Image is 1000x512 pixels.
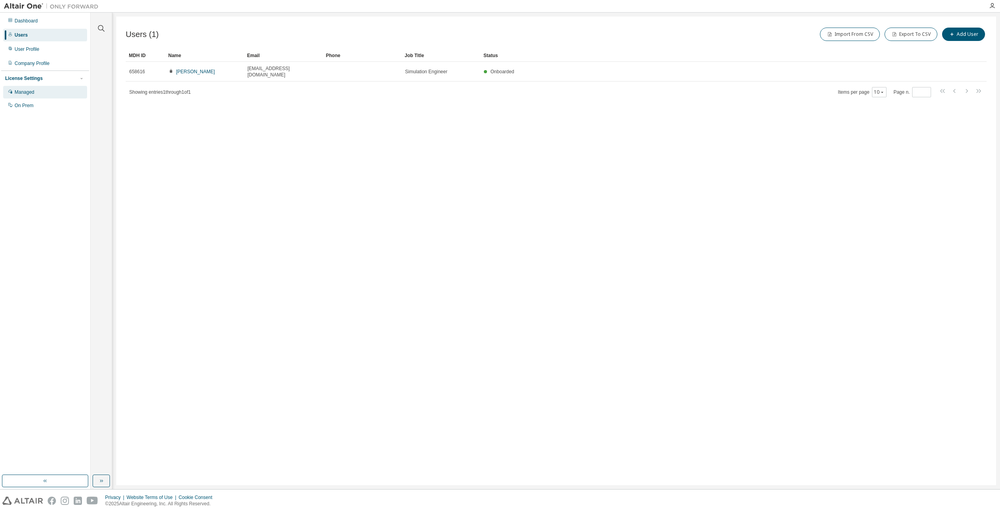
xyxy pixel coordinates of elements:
button: Import From CSV [820,28,880,41]
a: [PERSON_NAME] [176,69,215,74]
div: Managed [15,89,34,95]
div: Users [15,32,28,38]
div: MDH ID [129,49,162,62]
button: Add User [942,28,985,41]
img: linkedin.svg [74,497,82,505]
div: Website Terms of Use [126,494,178,501]
img: youtube.svg [87,497,98,505]
div: Job Title [405,49,477,62]
span: Users (1) [126,30,159,39]
div: Privacy [105,494,126,501]
span: 658616 [129,69,145,75]
div: Email [247,49,320,62]
span: Simulation Engineer [405,69,447,75]
span: Items per page [838,87,887,97]
img: instagram.svg [61,497,69,505]
span: [EMAIL_ADDRESS][DOMAIN_NAME] [247,65,319,78]
div: Phone [326,49,398,62]
button: 10 [874,89,885,95]
img: altair_logo.svg [2,497,43,505]
div: License Settings [5,75,43,82]
span: Page n. [894,87,931,97]
div: Name [168,49,241,62]
div: User Profile [15,46,39,52]
div: On Prem [15,102,33,109]
span: Showing entries 1 through 1 of 1 [129,89,191,95]
img: facebook.svg [48,497,56,505]
span: Onboarded [491,69,514,74]
div: Company Profile [15,60,50,67]
div: Cookie Consent [178,494,217,501]
img: Altair One [4,2,102,10]
p: © 2025 Altair Engineering, Inc. All Rights Reserved. [105,501,217,507]
div: Dashboard [15,18,38,24]
button: Export To CSV [885,28,937,41]
div: Status [483,49,946,62]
